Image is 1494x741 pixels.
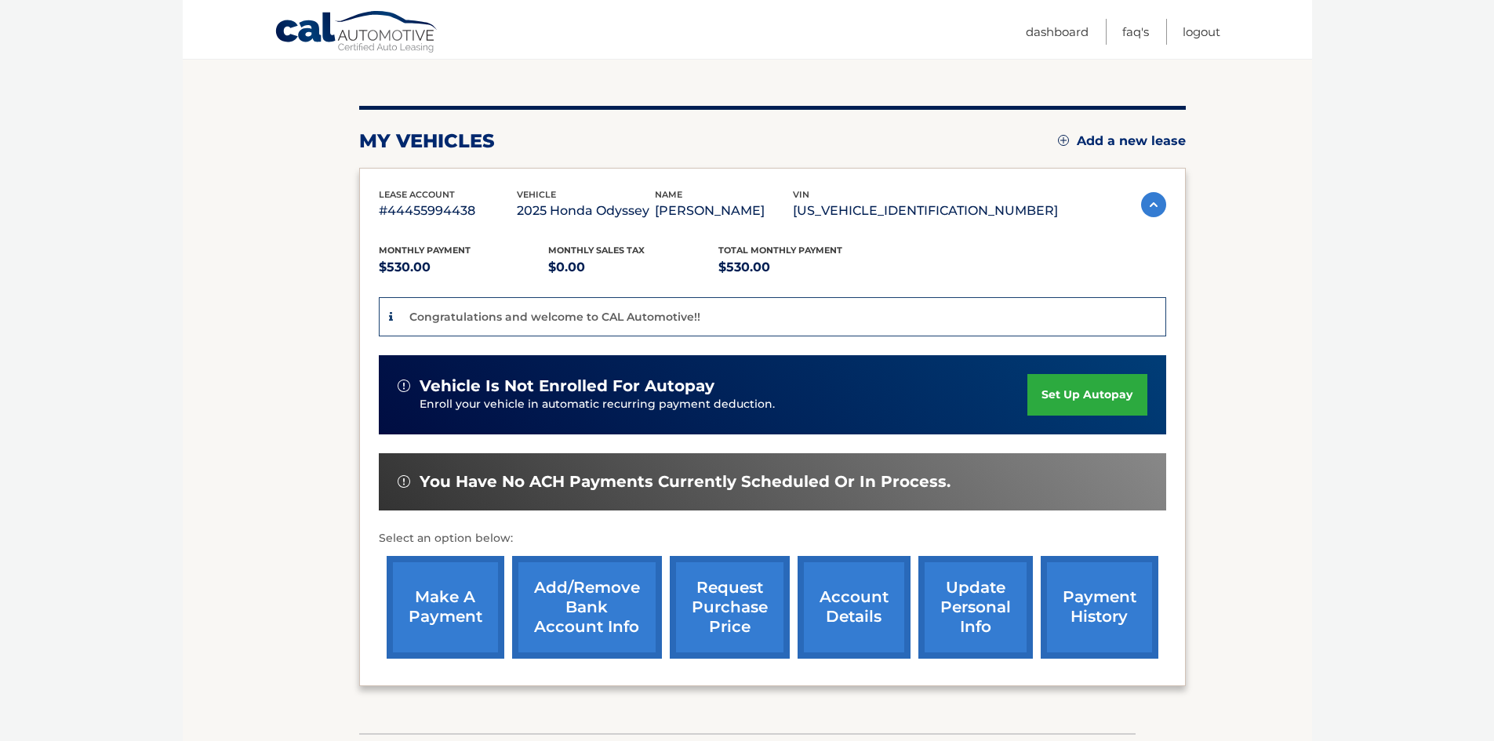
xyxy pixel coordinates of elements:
[548,245,645,256] span: Monthly sales Tax
[718,256,889,278] p: $530.00
[517,200,655,222] p: 2025 Honda Odyssey
[379,189,455,200] span: lease account
[798,556,911,659] a: account details
[1058,135,1069,146] img: add.svg
[420,396,1028,413] p: Enroll your vehicle in automatic recurring payment deduction.
[387,556,504,659] a: make a payment
[1027,374,1147,416] a: set up autopay
[548,256,718,278] p: $0.00
[409,310,700,324] p: Congratulations and welcome to CAL Automotive!!
[379,529,1166,548] p: Select an option below:
[1058,133,1186,149] a: Add a new lease
[379,245,471,256] span: Monthly Payment
[420,376,714,396] span: vehicle is not enrolled for autopay
[420,472,951,492] span: You have no ACH payments currently scheduled or in process.
[670,556,790,659] a: request purchase price
[1122,19,1149,45] a: FAQ's
[359,129,495,153] h2: my vehicles
[793,200,1058,222] p: [US_VEHICLE_IDENTIFICATION_NUMBER]
[918,556,1033,659] a: update personal info
[1026,19,1089,45] a: Dashboard
[655,200,793,222] p: [PERSON_NAME]
[398,380,410,392] img: alert-white.svg
[517,189,556,200] span: vehicle
[718,245,842,256] span: Total Monthly Payment
[1041,556,1158,659] a: payment history
[398,475,410,488] img: alert-white.svg
[655,189,682,200] span: name
[274,10,439,56] a: Cal Automotive
[379,256,549,278] p: $530.00
[379,200,517,222] p: #44455994438
[512,556,662,659] a: Add/Remove bank account info
[1141,192,1166,217] img: accordion-active.svg
[1183,19,1220,45] a: Logout
[793,189,809,200] span: vin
